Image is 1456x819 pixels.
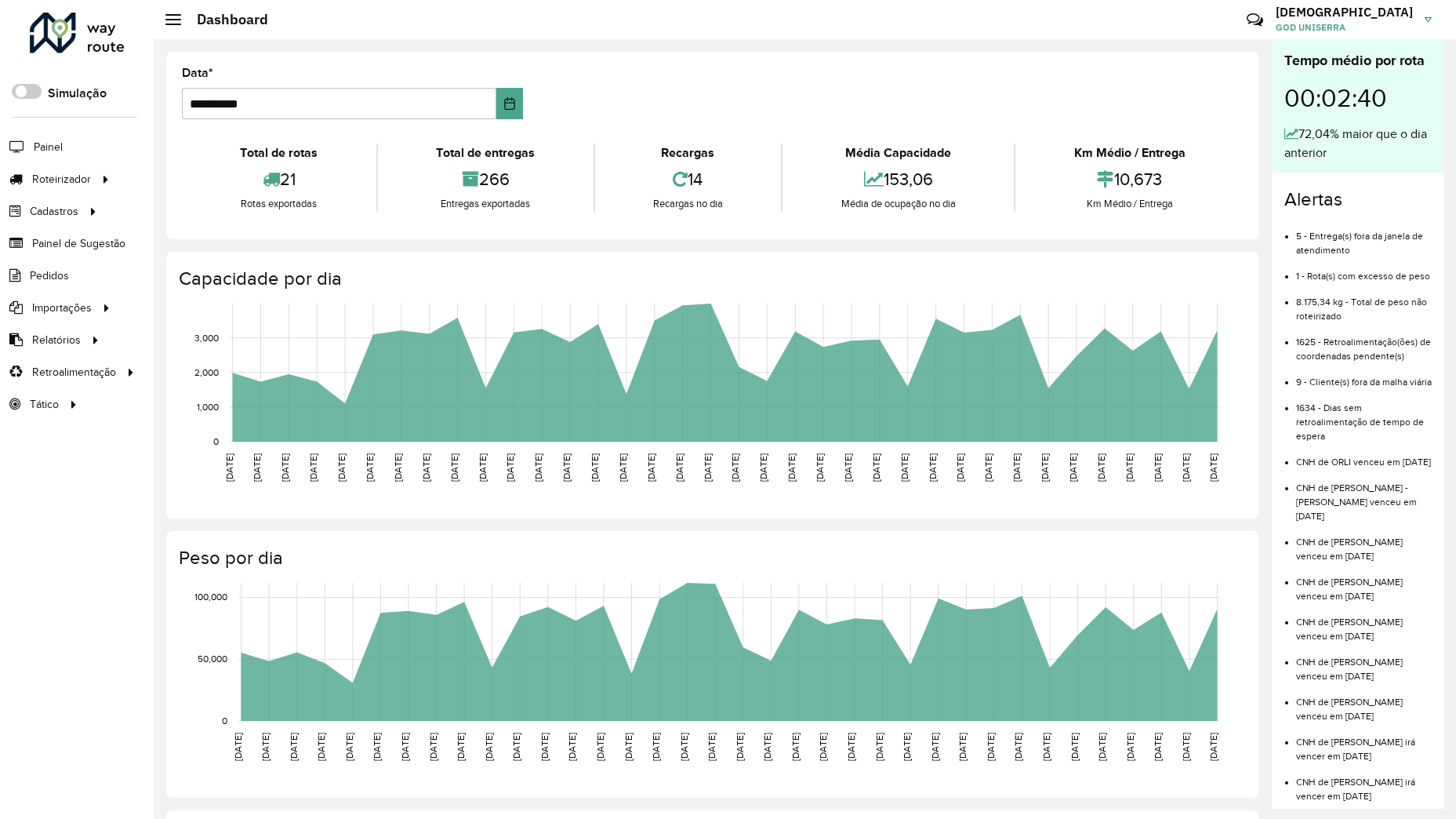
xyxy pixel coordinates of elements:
li: CNH de [PERSON_NAME] venceu em [DATE] [1296,683,1432,723]
text: [DATE] [902,733,912,761]
text: [DATE] [871,453,881,482]
span: Cadastros [30,203,78,220]
text: [DATE] [280,453,290,482]
span: Painel de Sugestão [32,235,125,252]
text: 100,000 [194,592,227,602]
h4: Capacidade por dia [179,268,1244,290]
text: [DATE] [735,733,745,761]
text: [DATE] [372,733,382,761]
div: 10,673 [1019,162,1240,196]
text: [DATE] [456,733,466,761]
div: Total de entregas [382,144,590,162]
text: [DATE] [874,733,884,761]
text: [DATE] [1125,733,1135,761]
text: [DATE] [539,733,550,761]
li: CNH de [PERSON_NAME] venceu em [DATE] [1296,603,1432,643]
div: 72,04% maior que o dia anterior [1284,125,1432,162]
text: [DATE] [505,453,515,482]
text: [DATE] [1208,453,1218,482]
text: [DATE] [1153,733,1163,761]
text: [DATE] [316,733,326,761]
text: [DATE] [928,453,938,482]
text: [DATE] [758,453,768,482]
h3: [DEMOGRAPHIC_DATA] [1276,5,1413,20]
div: 14 [599,162,778,196]
text: [DATE] [449,453,459,482]
div: Km Médio / Entrega [1019,196,1240,212]
text: [DATE] [651,733,661,761]
li: 9 - Cliente(s) fora da malha viária [1296,363,1432,389]
li: 1634 - Dias sem retroalimentação de tempo de espera [1296,389,1432,443]
span: Importações [32,300,92,316]
div: Média Capacidade [786,144,1010,162]
text: [DATE] [1069,733,1080,761]
div: Rotas exportadas [186,196,372,212]
text: [DATE] [955,453,965,482]
text: [DATE] [477,453,488,482]
text: [DATE] [957,733,968,761]
div: Recargas no dia [599,196,778,212]
button: Choose Date [496,88,524,119]
text: [DATE] [484,733,494,761]
text: [DATE] [930,733,940,761]
text: 1,000 [197,402,219,412]
text: [DATE] [400,733,410,761]
text: [DATE] [260,733,271,761]
li: 5 - Entrega(s) fora da janela de atendimento [1296,217,1432,257]
text: [DATE] [815,453,825,482]
text: [DATE] [1208,733,1218,761]
li: CNH de ORLI venceu em [DATE] [1296,443,1432,469]
text: [DATE] [1181,453,1191,482]
span: Relatórios [32,332,81,348]
text: [DATE] [618,453,628,482]
text: [DATE] [899,453,910,482]
text: [DATE] [706,733,717,761]
text: [DATE] [1124,453,1135,482]
li: CNH de [PERSON_NAME] - [PERSON_NAME] venceu em [DATE] [1296,469,1432,523]
text: [DATE] [1040,453,1050,482]
text: [DATE] [1011,453,1022,482]
text: 2,000 [194,367,219,377]
div: 153,06 [786,162,1010,196]
text: [DATE] [703,453,713,482]
h4: Peso por dia [179,547,1244,570]
text: [DATE] [843,453,853,482]
text: [DATE] [679,733,689,761]
a: Contato Rápido [1238,3,1272,37]
text: [DATE] [1013,733,1023,761]
text: [DATE] [1096,453,1106,482]
text: [DATE] [1153,453,1163,482]
span: GOD UNISERRA [1276,20,1413,35]
text: [DATE] [983,453,993,482]
li: CNH de [PERSON_NAME] venceu em [DATE] [1296,523,1432,563]
text: [DATE] [1041,733,1051,761]
text: [DATE] [986,733,996,761]
text: [DATE] [590,453,600,482]
text: [DATE] [786,453,797,482]
div: 00:02:40 [1284,71,1432,125]
span: Painel [34,139,63,155]
li: CNH de [PERSON_NAME] venceu em [DATE] [1296,643,1432,683]
span: Roteirizador [32,171,91,187]
div: Entregas exportadas [382,196,590,212]
div: 21 [186,162,372,196]
text: [DATE] [567,733,577,761]
text: [DATE] [762,733,772,761]
text: [DATE] [428,733,438,761]
text: [DATE] [533,453,543,482]
div: 266 [382,162,590,196]
label: Data [182,64,213,82]
text: [DATE] [233,733,243,761]
text: 0 [213,436,219,446]
span: Retroalimentação [32,364,116,380]
text: [DATE] [421,453,431,482]
div: Km Médio / Entrega [1019,144,1240,162]
li: CNH de [PERSON_NAME] venceu em [DATE] [1296,563,1432,603]
text: [DATE] [308,453,318,482]
text: 0 [222,715,227,726]
text: 3,000 [194,333,219,343]
div: Tempo médio por rota [1284,50,1432,71]
text: [DATE] [1068,453,1078,482]
text: [DATE] [252,453,262,482]
text: [DATE] [224,453,234,482]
